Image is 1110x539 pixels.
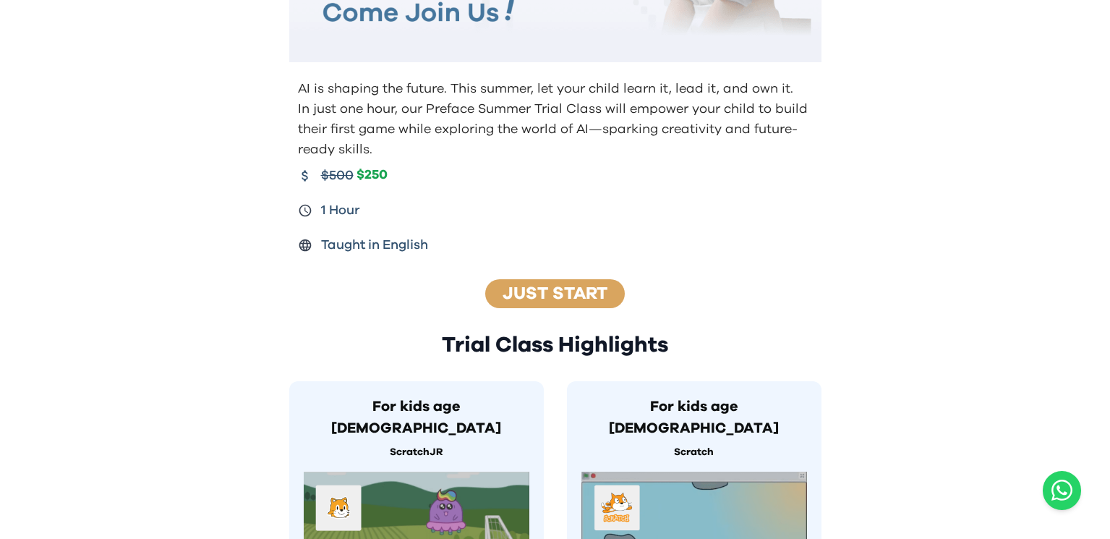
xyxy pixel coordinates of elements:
[1043,471,1081,510] button: Open WhatsApp chat
[1043,471,1081,510] a: Chat with us on WhatsApp
[289,332,821,358] h2: Trial Class Highlights
[321,166,354,186] span: $500
[304,396,529,439] h3: For kids age [DEMOGRAPHIC_DATA]
[581,396,807,439] h3: For kids age [DEMOGRAPHIC_DATA]
[321,200,360,221] span: 1 Hour
[298,79,816,99] p: AI is shaping the future. This summer, let your child learn it, lead it, and own it.
[503,285,607,302] a: Just Start
[581,445,807,460] p: Scratch
[357,167,388,184] span: $250
[481,279,629,309] button: Just Start
[304,445,529,460] p: ScratchJR
[298,99,816,160] p: In just one hour, our Preface Summer Trial Class will empower your child to build their first gam...
[321,235,428,255] span: Taught in English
